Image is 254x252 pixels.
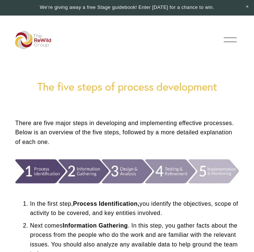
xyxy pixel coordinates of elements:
img: The ReWild Group [15,31,51,49]
h1: The five steps of process development [15,80,238,94]
p: There are five major steps in developing and implementing effective processes. Below is an overvi... [15,118,238,147]
p: In the first step, you identify the objectives, scope of activity to be covered, and key entities... [30,199,238,218]
strong: Information Gathering [63,222,128,229]
strong: Process Identification, [73,201,140,207]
